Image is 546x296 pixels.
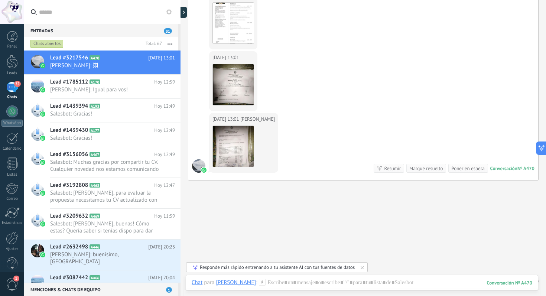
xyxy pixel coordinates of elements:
span: A446 [90,244,100,249]
span: 1 [13,276,19,282]
span: Lead #3192808 [50,182,88,189]
a: Lead #3217546 A470 [DATE] 13:01 [PERSON_NAME]: 🖼 [24,51,181,74]
div: Lau [216,279,256,286]
div: Panel [1,44,23,49]
span: Lau [240,116,275,123]
a: Lead #3156056 A467 Hoy 12:49 Salesbot: Muchas gracias por compartir tu CV. Cualquier novedad nos ... [24,147,181,178]
span: Lead #2632498 [50,243,88,251]
span: A469 [90,214,100,218]
span: Salesbot: Gracias! [50,134,161,142]
span: [DATE] 20:23 [148,243,175,251]
span: [PERSON_NAME]: buenisimo, [GEOGRAPHIC_DATA] [50,251,161,265]
a: Lead #3192808 A468 Hoy 12:47 Salesbot: [PERSON_NAME], para evaluar la propuesta necesitamos tu CV... [24,178,181,208]
div: Marque resuelto [409,165,443,172]
span: Hoy 11:59 [154,212,175,220]
span: Hoy 12:47 [154,182,175,189]
img: waba.svg [40,252,45,257]
a: Lead #1439430 A177 Hoy 12:49 Salesbot: Gracias! [24,123,181,147]
span: 31 [164,28,172,34]
span: Lead #3087442 [50,274,88,282]
span: 32 [14,81,20,87]
span: moussasusana: Comentó Hola!!!Cuándo ser la próxima reunión para kundalini ...si hay fecha me avis... [50,282,161,296]
span: Hoy 12:59 [154,78,175,86]
div: Conversación [490,165,517,172]
span: Salesbot: Muchas gracias por compartir tu CV. Cualquier novedad nos estamos comunicando [50,159,161,173]
span: [DATE] 13:01 [148,54,175,62]
img: waba.svg [40,191,45,196]
img: waba.svg [40,221,45,227]
button: Más [162,37,178,51]
span: Hoy 12:49 [154,103,175,110]
img: waba.svg [40,63,45,68]
span: A177 [90,128,100,133]
div: Total: 67 [143,40,162,48]
div: Listas [1,172,23,177]
span: A468 [90,183,100,188]
div: Estadísticas [1,221,23,225]
span: Salesbot: [PERSON_NAME], buenas! Cómo estas? Quería saber si tenías dispo para dar unas clases en... [50,220,161,234]
span: Hoy 12:49 [154,151,175,158]
span: A466 [90,275,100,280]
div: [DATE] 13:01 [212,54,240,61]
span: Lead #3209632 [50,212,88,220]
a: Lead #2632498 A446 [DATE] 20:23 [PERSON_NAME]: buenisimo, [GEOGRAPHIC_DATA] [24,240,181,270]
div: Calendario [1,146,23,151]
div: Entradas [24,24,178,37]
div: Responde más rápido entrenando a tu asistente AI con tus fuentes de datos [200,264,355,270]
div: Chats abiertos [30,39,64,48]
img: waba.svg [40,87,45,92]
span: Lead #3217546 [50,54,88,62]
img: waba.svg [201,167,207,173]
span: para [204,279,214,286]
a: Lead #1785112 A170 Hoy 12:59 [PERSON_NAME]: Igual para vos! [24,75,181,98]
div: Menciones & Chats de equipo [24,283,178,296]
img: acca398a-c263-4be4-840d-59af23eb8ce1 [213,126,254,167]
span: Lau [192,159,205,173]
img: waba.svg [40,160,45,165]
div: 470 [487,280,532,286]
span: Lead #1785112 [50,78,88,86]
span: Hoy 12:49 [154,127,175,134]
img: waba.svg [40,111,45,117]
span: Lead #3156056 [50,151,88,158]
span: Salesbot: Gracias! [50,110,161,117]
div: Ajustes [1,247,23,251]
div: Mostrar [179,7,187,18]
div: [DATE] 13:01 [212,116,240,123]
span: [DATE] 20:04 [148,274,175,282]
span: Lead #1439430 [50,127,88,134]
span: 1 [166,287,172,293]
div: Leads [1,71,23,76]
a: Lead #1439394 A193 Hoy 12:49 Salesbot: Gracias! [24,99,181,123]
div: Poner en espera [451,165,484,172]
span: [PERSON_NAME]: 🖼 [50,62,161,69]
span: Lead #1439394 [50,103,88,110]
img: 79cb4bcf-8b9c-48e6-9332-5497153ac013 [213,3,254,43]
div: Chats [1,95,23,100]
span: : [256,279,257,286]
div: № A470 [517,165,534,172]
span: [PERSON_NAME]: Igual para vos! [50,86,161,93]
div: Correo [1,196,23,201]
span: A193 [90,104,100,108]
img: waba.svg [40,136,45,141]
a: Lead #3209632 A469 Hoy 11:59 Salesbot: [PERSON_NAME], buenas! Cómo estas? Quería saber si tenías ... [24,209,181,239]
span: A470 [90,55,100,60]
div: Resumir [384,165,401,172]
span: A170 [90,79,100,84]
span: A467 [90,152,100,157]
div: WhatsApp [1,120,23,127]
img: c8b968e6-138f-44b1-8a31-f8ec1ef3ab05 [213,64,254,105]
span: Salesbot: [PERSON_NAME], para evaluar la propuesta necesitamos tu CV actualizado con la info de t... [50,189,161,204]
